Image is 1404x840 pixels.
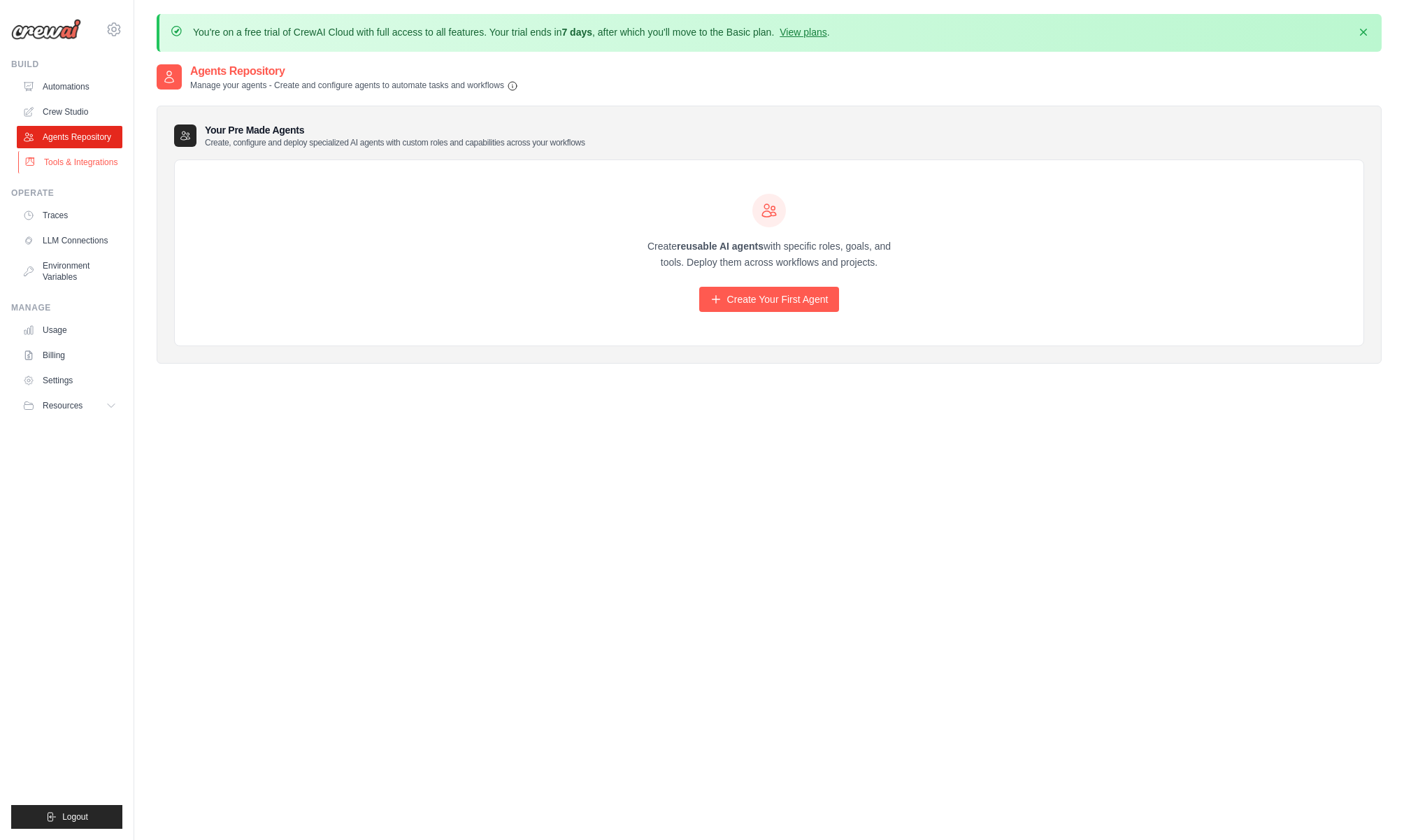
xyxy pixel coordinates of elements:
[780,27,826,38] a: View plans
[17,101,122,123] a: Crew Studio
[190,80,518,92] p: Manage your agents - Create and configure agents to automate tasks and workflows
[17,394,122,417] button: Resources
[699,287,840,312] a: Create Your First Agent
[11,805,122,829] button: Logout
[11,302,122,313] div: Manage
[677,241,764,252] strong: reusable AI agents
[11,19,81,40] img: Logo
[11,59,122,70] div: Build
[62,811,88,823] span: Logout
[18,151,124,173] a: Tools & Integrations
[17,126,122,148] a: Agents Repository
[43,400,83,411] span: Resources
[190,63,518,80] h2: Agents Repository
[17,76,122,98] a: Automations
[205,137,585,148] p: Create, configure and deploy specialized AI agents with custom roles and capabilities across your...
[193,25,830,39] p: You're on a free trial of CrewAI Cloud with full access to all features. Your trial ends in , aft...
[17,319,122,341] a: Usage
[17,369,122,392] a: Settings
[635,239,903,271] p: Create with specific roles, goals, and tools. Deploy them across workflows and projects.
[17,255,122,288] a: Environment Variables
[11,187,122,199] div: Operate
[17,344,122,366] a: Billing
[205,123,585,148] h3: Your Pre Made Agents
[17,204,122,227] a: Traces
[561,27,592,38] strong: 7 days
[17,229,122,252] a: LLM Connections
